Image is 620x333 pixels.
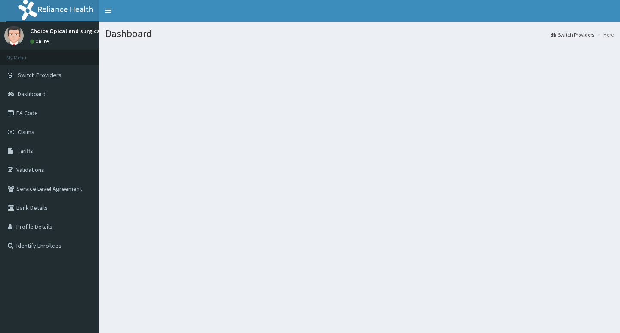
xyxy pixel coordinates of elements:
[551,31,594,38] a: Switch Providers
[18,147,33,155] span: Tariffs
[595,31,614,38] li: Here
[30,28,125,34] p: Choice Opical and surgical services
[18,71,62,79] span: Switch Providers
[18,90,46,98] span: Dashboard
[4,26,24,45] img: User Image
[18,128,34,136] span: Claims
[30,38,51,44] a: Online
[105,28,614,39] h1: Dashboard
